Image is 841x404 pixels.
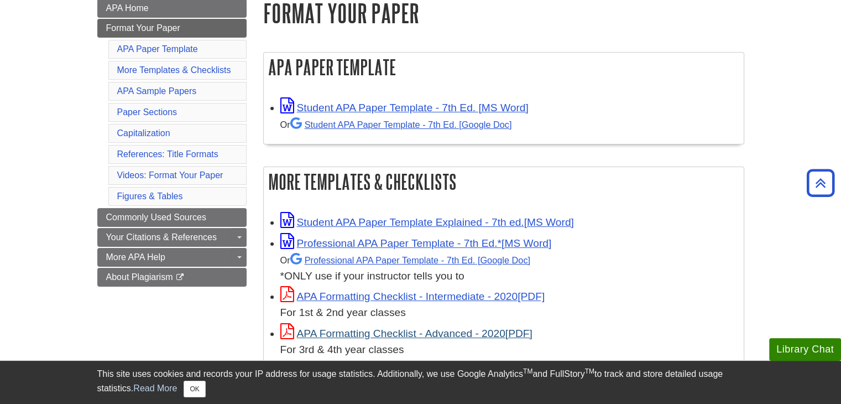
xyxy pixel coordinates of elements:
a: More Templates & Checklists [117,65,231,75]
a: APA Sample Papers [117,86,197,96]
span: More APA Help [106,252,165,262]
a: References: Title Formats [117,149,218,159]
button: Close [184,381,205,397]
h2: APA Paper Template [264,53,744,82]
small: Or [280,255,530,265]
a: Link opens in new window [280,328,532,339]
a: Videos: Format Your Paper [117,170,223,180]
span: Format Your Paper [106,23,180,33]
a: Capitalization [117,128,170,138]
div: *ONLY use if your instructor tells you to [280,252,738,284]
span: APA Home [106,3,149,13]
h2: More Templates & Checklists [264,167,744,196]
a: Link opens in new window [280,237,552,249]
button: Library Chat [769,338,841,361]
a: Student APA Paper Template - 7th Ed. [Google Doc] [290,120,512,130]
a: Format Your Paper [97,19,247,38]
sup: TM [585,367,594,375]
a: More APA Help [97,248,247,267]
a: Link opens in new window [280,216,574,228]
a: Figures & Tables [117,191,183,201]
a: APA Paper Template [117,44,198,54]
i: This link opens in a new window [175,274,185,281]
a: About Plagiarism [97,268,247,287]
a: Read More [133,384,177,393]
a: Back to Top [803,175,838,190]
span: Your Citations & References [106,232,217,242]
span: About Plagiarism [106,272,173,282]
a: Your Citations & References [97,228,247,247]
sup: TM [523,367,532,375]
div: For 3rd & 4th year classes [280,342,738,358]
a: Link opens in new window [280,102,529,113]
a: Commonly Used Sources [97,208,247,227]
small: Or [280,120,512,130]
span: Commonly Used Sources [106,213,206,222]
div: This site uses cookies and records your IP address for usage statistics. Additionally, we use Goo... [97,367,744,397]
a: Professional APA Paper Template - 7th Ed. [290,255,530,265]
a: Paper Sections [117,107,177,117]
div: For 1st & 2nd year classes [280,305,738,321]
a: Link opens in new window [280,291,545,302]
